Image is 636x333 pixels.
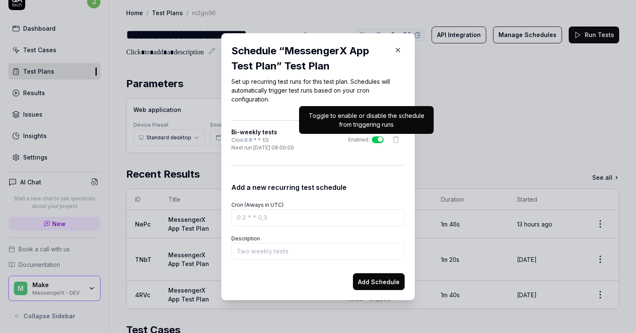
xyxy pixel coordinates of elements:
p: Set up recurring test runs for this test plan. Schedules will automatically trigger test runs bas... [231,77,405,104]
button: Enabled [372,136,384,143]
div: Enabled [348,136,368,143]
button: Add Schedule [353,273,405,290]
div: Cron: 0 6 * * 1/2 [231,136,294,144]
label: Cron (Always in UTC) [231,202,284,208]
div: Add a new recurring test schedule [231,179,405,192]
h4: Bi-weekly tests [231,128,294,136]
input: 0 2 * * 0,3 [231,209,405,226]
button: Close Modal [391,43,405,57]
div: Schedule “ MessengerX App Test Plan ” Test Plan [231,43,388,74]
div: Next run: [DATE] 08:00:00 [231,144,294,152]
label: Description [231,235,260,242]
input: Two weekly tests [231,243,405,260]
